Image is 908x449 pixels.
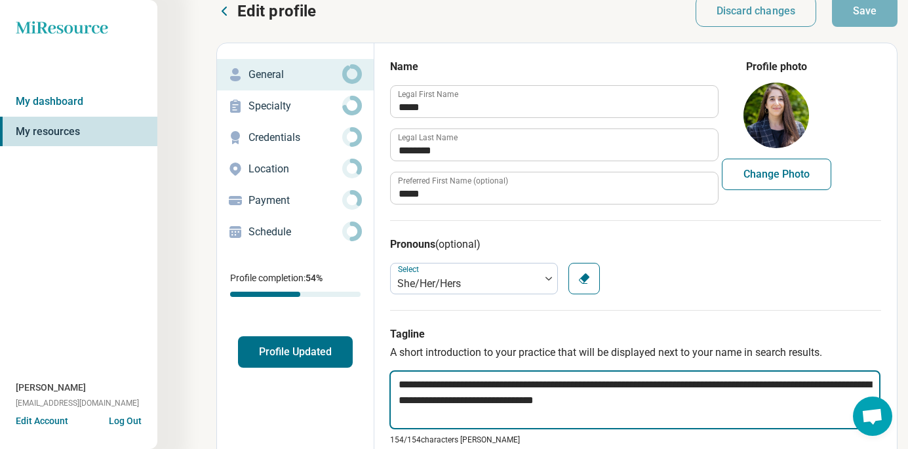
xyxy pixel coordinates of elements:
h3: Pronouns [390,237,881,252]
p: Location [248,161,342,177]
a: General [217,59,374,90]
p: Credentials [248,130,342,146]
div: Profile completion [230,292,361,297]
legend: Profile photo [746,59,807,75]
span: [PERSON_NAME] [16,381,86,395]
h3: Name [390,59,717,75]
p: General [248,67,342,83]
a: Credentials [217,122,374,153]
p: 154/ 154 characters [PERSON_NAME] [390,434,881,446]
p: Specialty [248,98,342,114]
label: Legal First Name [398,90,458,98]
button: Edit profile [216,1,316,22]
span: 54 % [306,273,323,283]
label: Select [398,265,422,274]
img: avatar image [743,83,809,148]
button: Profile Updated [238,336,353,368]
p: Edit profile [237,1,316,22]
a: Specialty [217,90,374,122]
p: Payment [248,193,342,208]
label: Preferred First Name (optional) [398,177,508,185]
div: Profile completion: [217,264,374,305]
button: Log Out [109,414,142,425]
span: (optional) [435,238,481,250]
button: Edit Account [16,414,68,428]
a: Payment [217,185,374,216]
a: Location [217,153,374,185]
span: [EMAIL_ADDRESS][DOMAIN_NAME] [16,397,139,409]
label: Legal Last Name [398,134,458,142]
h3: Tagline [390,326,881,342]
p: Schedule [248,224,342,240]
p: A short introduction to your practice that will be displayed next to your name in search results. [390,345,881,361]
button: Change Photo [722,159,831,190]
div: She/Her/Hers [397,276,534,292]
a: Open chat [853,397,892,436]
a: Schedule [217,216,374,248]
